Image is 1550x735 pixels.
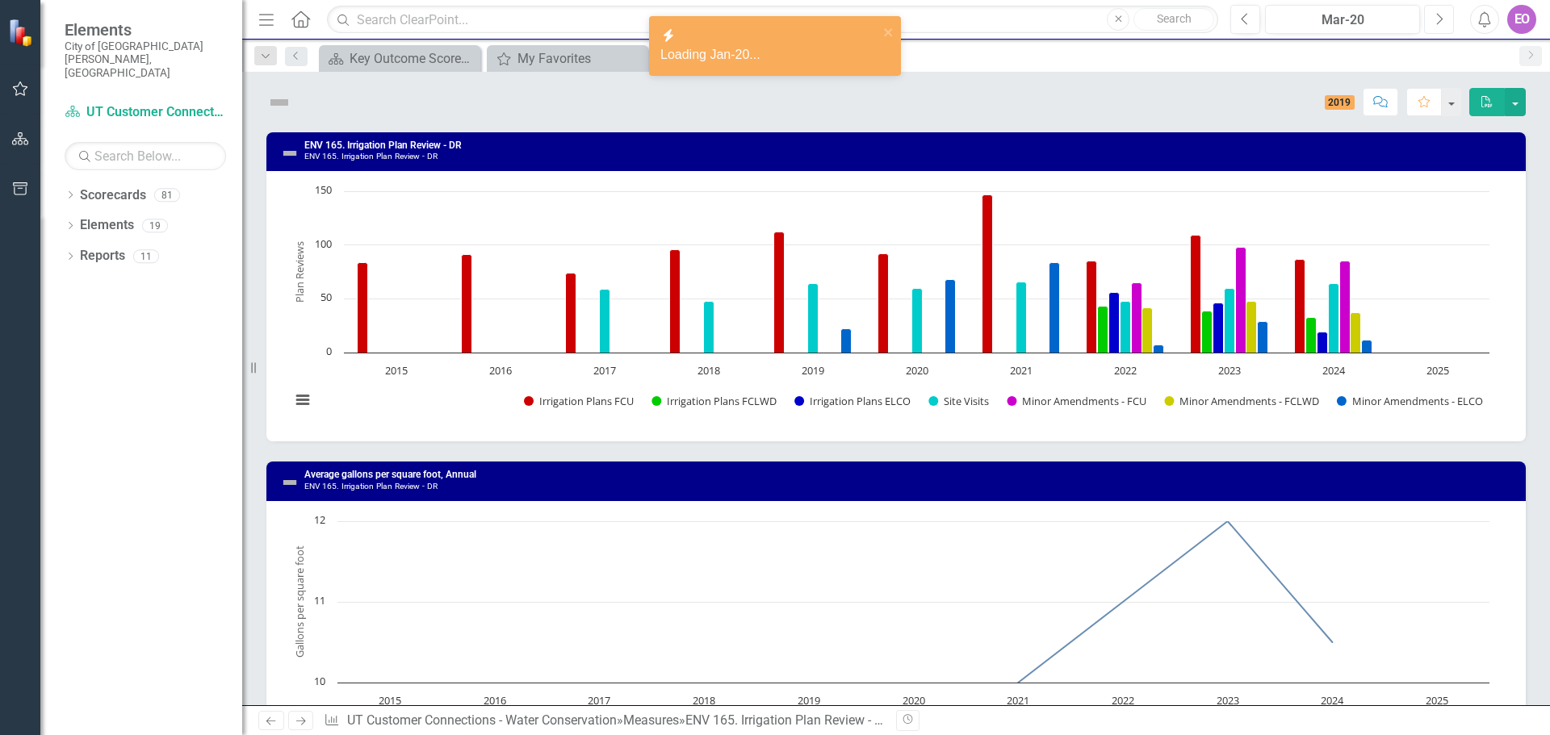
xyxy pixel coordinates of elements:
text: 2021 [1010,363,1033,378]
text: 2023 [1217,693,1239,708]
div: Loading Jan-20... [660,46,878,65]
a: Reports [80,247,125,265]
text: 2015 [385,363,408,378]
div: Mar-20 [1271,10,1414,30]
path: 2023, 109. Irrigation Plans FCU. [1191,236,1201,353]
path: 2017, 59. Site Visits. [600,290,610,353]
div: My Favorites [517,48,644,69]
text: 2019 [802,363,824,378]
path: 2018, 96. Irrigation Plans FCU. [670,250,681,353]
div: ENV 165. Irrigation Plan Review - DR [685,712,891,728]
path: 2020, 92. Irrigation Plans FCU. [878,254,889,353]
path: 2023, 48. Minor Amendments - FCLWD. [1246,302,1257,353]
path: 2023, 29. Minor Amendments - ELCO. [1258,322,1268,353]
path: 2024, 64. Site Visits. [1329,284,1339,353]
text: 2018 [693,693,715,708]
text: 50 [320,290,332,304]
a: Scorecards [80,186,146,205]
button: Search [1133,8,1214,31]
a: Key Outcome Scorecard [323,48,476,69]
path: 2024, 12. Minor Amendments - ELCO. [1362,340,1372,353]
div: 11 [133,249,159,263]
path: 2022, 43. Irrigation Plans FCLWD. [1098,307,1108,353]
button: Show Irrigation Plans FCU [524,394,634,408]
a: ENV 165. Irrigation Plan Review - DR [304,140,462,151]
small: City of [GEOGRAPHIC_DATA][PERSON_NAME], [GEOGRAPHIC_DATA] [65,40,226,79]
span: Elements [65,20,226,40]
div: Key Outcome Scorecard [350,48,476,69]
img: Not Defined [266,90,292,115]
button: Show Site Visits [928,394,989,408]
path: 2023, 39. Irrigation Plans FCLWD. [1202,311,1213,353]
path: 2023, 46. Irrigation Plans ELCO. [1213,303,1224,353]
text: 2025 [1426,363,1449,378]
text: 100 [315,236,332,251]
span: Search [1157,12,1192,25]
text: 2025 [1426,693,1448,708]
text: 2020 [903,693,925,708]
path: 2020, 68. Minor Amendments - ELCO. [945,280,956,353]
a: Elements [80,216,134,235]
text: 2016 [489,363,512,378]
text: 2016 [484,693,506,708]
small: ENV 165. Irrigation Plan Review - DR [304,152,438,161]
text: Plan Reviews [292,241,307,303]
path: 2019, 64. Site Visits. [808,284,819,353]
button: Show Irrigation Plans ELCO [794,394,911,408]
g: Irrigation Plans FCU, bar series 1 of 7 with 11 bars. [358,191,1439,353]
text: 2021 [1007,693,1029,708]
path: 2024, 87. Irrigation Plans FCU. [1295,260,1305,353]
input: Search Below... [65,142,226,170]
path: 2021, 66. Site Visits. [1016,282,1027,353]
path: 2023, 98. Minor Amendments - FCU. [1236,248,1246,353]
path: 2022, 65. Minor Amendments - FCU. [1132,283,1142,353]
div: 81 [154,188,180,202]
path: 2021, 84. Minor Amendments - ELCO. [1049,263,1060,353]
a: Measures [623,712,679,728]
text: 0 [326,344,332,358]
input: Search ClearPoint... [327,6,1218,34]
text: 10 [314,674,325,688]
button: close [883,23,894,41]
path: 2022, 7. Minor Amendments - ELCO. [1154,345,1164,353]
path: 2024, 85. Minor Amendments - FCU. [1340,261,1351,353]
a: My Favorites [491,48,644,69]
path: 2016, 91. Irrigation Plans FCU. [462,255,472,353]
path: 2022, 42. Minor Amendments - FCLWD. [1142,308,1153,353]
text: Gallons per square foot [292,545,307,658]
span: 2019 [1325,95,1355,110]
text: 2020 [906,363,928,378]
button: Show Minor Amendments - ELCO [1337,394,1483,408]
button: EO [1507,5,1536,34]
text: 2023 [1218,363,1241,378]
text: 12 [314,512,325,527]
path: 2018, 48. Site Visits. [704,302,714,353]
path: 2021, 147. Irrigation Plans FCU. [982,195,993,353]
div: » » [324,712,884,730]
button: View chart menu, Chart [291,389,314,411]
a: UT Customer Connections - Water Conservation [65,103,226,122]
div: 19 [142,219,168,232]
text: 2017 [588,693,610,708]
path: 2020, 60. Site Visits. [912,289,923,353]
text: 2024 [1321,693,1344,708]
path: 2019, 22. Minor Amendments - ELCO. [841,329,852,353]
button: Show Minor Amendments - FCU [1007,394,1146,408]
svg: Interactive chart [283,183,1498,425]
text: 11 [314,593,325,608]
path: 2019, 112. Irrigation Plans FCU. [774,232,785,353]
path: 2022, 85. Irrigation Plans FCU. [1087,261,1097,353]
img: Not Defined [280,144,300,163]
button: Mar-20 [1265,5,1420,34]
a: Average gallons per square foot, Annual [304,469,476,480]
path: 2022, 48. Site Visits. [1121,302,1131,353]
path: 2022, 56. Irrigation Plans ELCO. [1109,293,1120,353]
text: 2019 [798,693,820,708]
div: Chart. Highcharts interactive chart. [283,183,1510,425]
path: 2024, 33. Irrigation Plans FCLWD. [1306,318,1317,353]
path: 2017, 74. Irrigation Plans FCU. [566,274,576,353]
img: Not Defined [280,473,300,492]
path: 2024, 37. Minor Amendments - FCLWD. [1351,313,1361,353]
text: 2018 [697,363,720,378]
